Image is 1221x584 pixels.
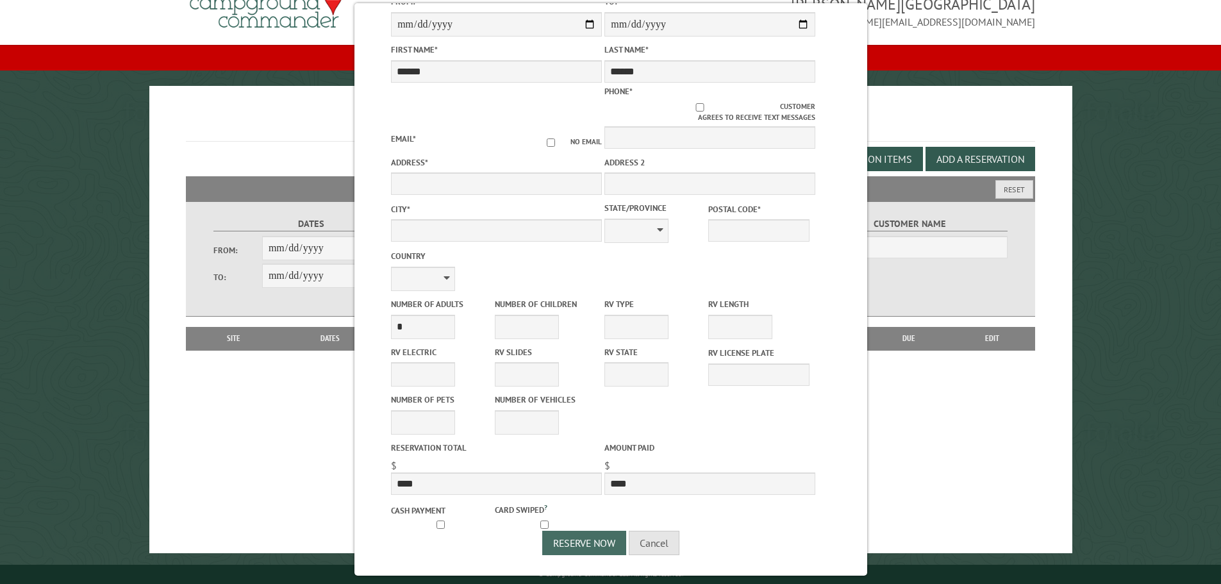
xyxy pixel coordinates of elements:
[391,156,602,169] label: Address
[391,298,492,310] label: Number of Adults
[391,346,492,358] label: RV Electric
[495,298,596,310] label: Number of Children
[391,442,602,454] label: Reservation Total
[276,327,385,350] th: Dates
[813,147,923,171] button: Edit Add-on Items
[812,217,1008,231] label: Customer Name
[531,137,602,147] label: No email
[391,203,602,215] label: City
[391,394,492,406] label: Number of Pets
[619,103,780,112] input: Customer agrees to receive text messages
[708,347,810,359] label: RV License Plate
[391,133,416,144] label: Email
[186,106,1036,142] h1: Reservations
[604,101,815,123] label: Customer agrees to receive text messages
[544,503,547,512] a: ?
[538,570,683,578] small: © Campground Commander LLC. All rights reserved.
[604,202,706,214] label: State/Province
[213,271,262,283] label: To:
[604,156,815,169] label: Address 2
[995,180,1033,199] button: Reset
[186,176,1036,201] h2: Filters
[604,442,815,454] label: Amount paid
[495,502,596,516] label: Card swiped
[391,250,602,262] label: Country
[949,327,1036,350] th: Edit
[604,298,706,310] label: RV Type
[604,459,610,472] span: $
[542,531,626,555] button: Reserve Now
[391,505,492,517] label: Cash payment
[868,327,949,350] th: Due
[604,44,815,56] label: Last Name
[495,394,596,406] label: Number of Vehicles
[391,459,397,472] span: $
[629,531,679,555] button: Cancel
[495,346,596,358] label: RV Slides
[926,147,1035,171] button: Add a Reservation
[531,138,570,147] input: No email
[708,203,810,215] label: Postal Code
[213,217,409,231] label: Dates
[604,346,706,358] label: RV State
[213,244,262,256] label: From:
[391,44,602,56] label: First Name
[708,298,810,310] label: RV Length
[604,86,633,97] label: Phone
[192,327,276,350] th: Site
